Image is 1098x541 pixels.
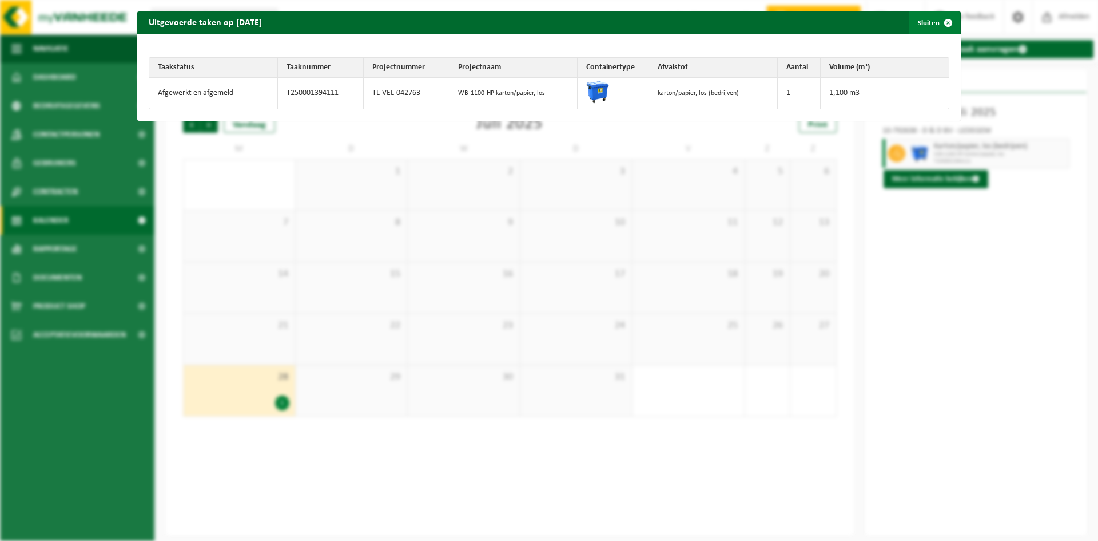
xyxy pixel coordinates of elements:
[278,58,364,78] th: Taaknummer
[778,78,821,109] td: 1
[578,58,649,78] th: Containertype
[149,58,278,78] th: Taakstatus
[449,58,578,78] th: Projectnaam
[278,78,364,109] td: T250001394111
[149,78,278,109] td: Afgewerkt en afgemeld
[137,11,273,33] h2: Uitgevoerde taken op [DATE]
[778,58,821,78] th: Aantal
[649,58,778,78] th: Afvalstof
[449,78,578,109] td: WB-1100-HP karton/papier, los
[821,78,949,109] td: 1,100 m3
[586,81,609,104] img: WB-1100-HPE-BE-01
[649,78,778,109] td: karton/papier, los (bedrijven)
[821,58,949,78] th: Volume (m³)
[909,11,960,34] button: Sluiten
[364,58,449,78] th: Projectnummer
[364,78,449,109] td: TL-VEL-042763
